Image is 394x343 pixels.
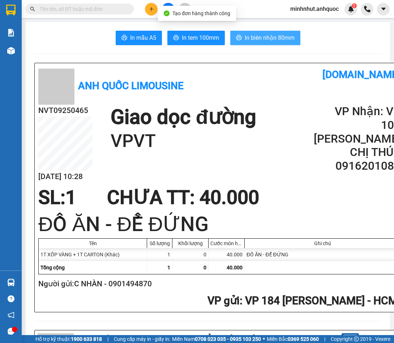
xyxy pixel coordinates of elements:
[69,7,86,14] span: Nhận:
[6,5,16,16] img: logo-vxr
[71,336,102,342] strong: 1900 633 818
[40,5,125,13] input: Tìm tên, số ĐT hoặc mã đơn
[204,265,206,270] span: 0
[164,10,170,16] span: check-circle
[288,336,319,342] strong: 0369 525 060
[35,335,102,343] span: Hỗ trợ kỹ thuật:
[80,42,107,55] span: VPVT
[6,32,64,41] div: C THU
[172,10,230,16] span: Tạo đơn hàng thành công
[167,265,170,270] span: 1
[162,3,175,16] button: file-add
[209,248,245,261] div: 40.000
[8,312,14,318] span: notification
[40,265,65,270] span: Tổng cộng
[324,335,325,343] span: |
[7,279,15,286] img: warehouse-icon
[167,31,225,45] button: printerIn tem 100mm
[174,240,206,246] div: Khối lượng
[40,240,145,246] div: Tên
[6,6,64,32] div: VP 184 [PERSON_NAME] - HCM
[65,186,76,209] span: 1
[39,248,147,261] div: 1T XỐP VÀNG + 1T CARTON (Khác)
[114,335,170,343] span: Cung cấp máy in - giấy in:
[172,335,261,343] span: Miền Nam
[69,32,127,42] div: 0906747836
[69,23,127,32] div: A PHƯỚC
[227,265,243,270] span: 40.000
[377,3,390,16] button: caret-down
[111,105,256,130] h1: Giao dọc đường
[348,6,354,12] img: icon-new-feature
[182,33,219,42] span: In tem 100mm
[173,35,179,42] span: printer
[179,3,191,16] button: aim
[207,294,240,307] span: VP gửi
[8,295,14,302] span: question-circle
[267,335,319,343] span: Miền Bắc
[7,47,15,55] img: warehouse-icon
[103,187,264,208] div: CHƯA TT : 40.000
[38,171,93,183] h2: [DATE] 10:28
[38,105,93,117] h2: NVT09250465
[8,328,14,335] span: message
[30,6,35,12] span: search
[145,3,158,16] button: plus
[230,31,300,45] button: printerIn biên nhận 80mm
[149,6,154,12] span: plus
[6,7,17,14] span: Gửi:
[78,80,184,92] b: Anh Quốc Limousine
[69,6,127,23] div: VP 108 [PERSON_NAME]
[6,41,64,51] div: 0907627564
[380,6,387,12] span: caret-down
[263,338,265,340] span: ⚪️
[121,35,127,42] span: printer
[69,46,80,54] span: DĐ:
[130,33,156,42] span: In mẫu A5
[364,6,371,12] img: phone-icon
[352,3,357,8] sup: 1
[111,130,256,153] h1: VPVT
[353,3,355,8] span: 1
[7,29,15,36] img: solution-icon
[245,33,295,42] span: In biên nhận 80mm
[354,337,359,342] span: copyright
[195,336,261,342] strong: 0708 023 035 - 0935 103 250
[38,186,65,209] span: SL:
[107,335,108,343] span: |
[210,240,243,246] div: Cước món hàng
[147,248,172,261] div: 1
[116,31,162,45] button: printerIn mẫu A5
[236,35,242,42] span: printer
[172,248,209,261] div: 0
[284,4,344,13] span: minhnhut.anhquoc
[149,240,170,246] div: Số lượng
